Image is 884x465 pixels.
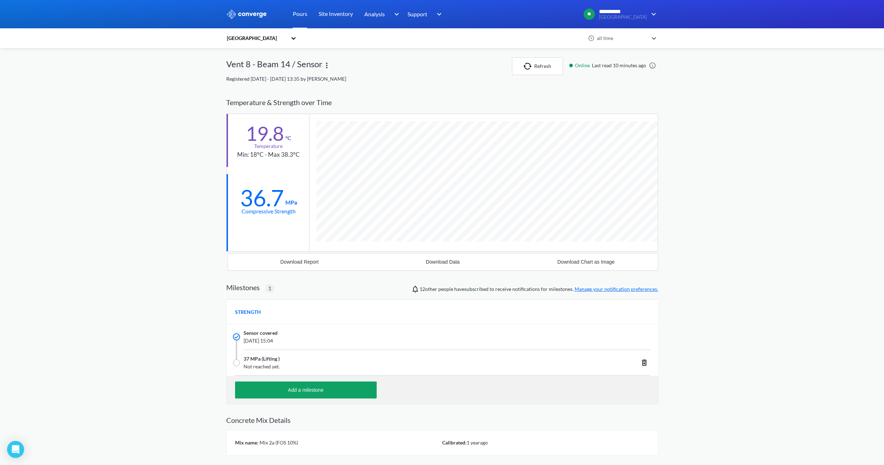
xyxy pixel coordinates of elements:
[407,10,427,18] span: Support
[226,91,658,114] div: Temperature & Strength over Time
[244,363,564,371] span: Not reached yet.
[420,285,658,293] span: people have subscribed to receive notifications for milestones.
[244,355,280,363] span: 37 MPa (Lifting )
[235,440,258,446] span: Mix name:
[268,285,271,292] span: 1
[566,62,658,69] div: Last read 10 minutes ago
[244,329,278,337] span: Sensor covered
[226,10,267,19] img: logo_ewhite.svg
[254,142,283,150] div: Temperature
[557,259,615,265] div: Download Chart as Image
[512,57,563,75] button: Refresh
[411,285,420,293] img: notifications-icon.svg
[323,61,331,70] img: more.svg
[524,63,534,70] img: icon-refresh.svg
[432,10,444,18] img: downArrow.svg
[647,10,658,18] img: downArrow.svg
[226,283,260,292] h2: Milestones
[575,286,658,292] a: Manage your notification preferences.
[280,259,319,265] div: Download Report
[226,76,346,82] span: Registered [DATE] - [DATE] 13:35 by [PERSON_NAME]
[442,440,467,446] span: Calibrated:
[575,62,592,69] span: Online
[7,441,24,458] div: Open Intercom Messenger
[226,416,658,424] h2: Concrete Mix Details
[235,381,377,398] button: Add a milestone
[228,253,371,270] button: Download Report
[241,207,296,216] div: Compressive Strength
[599,15,647,20] span: [GEOGRAPHIC_DATA]
[371,253,514,270] button: Download Data
[514,253,658,270] button: Download Chart as Image
[226,34,287,42] div: [GEOGRAPHIC_DATA]
[467,440,488,446] span: 1 year ago
[420,286,437,292] span: Jonathan Paul, Bailey Bright, Mircea Zagrean, Alaa Bouayed, Conor Owens, Liliana Cortina, Cyrene ...
[244,337,564,345] span: [DATE] 15:04
[226,57,323,75] div: Vent 8 - Beam 14 / Sensor
[364,10,385,18] span: Analysis
[237,150,300,160] div: Min: 18°C - Max 38.3°C
[389,10,401,18] img: downArrow.svg
[588,35,594,41] img: icon-clock.svg
[235,308,261,316] span: STRENGTH
[426,259,460,265] div: Download Data
[258,440,298,446] span: Mix 2a (FOS 10%)
[595,34,648,42] div: all time
[246,125,284,142] div: 19.8
[240,189,284,207] div: 36.7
